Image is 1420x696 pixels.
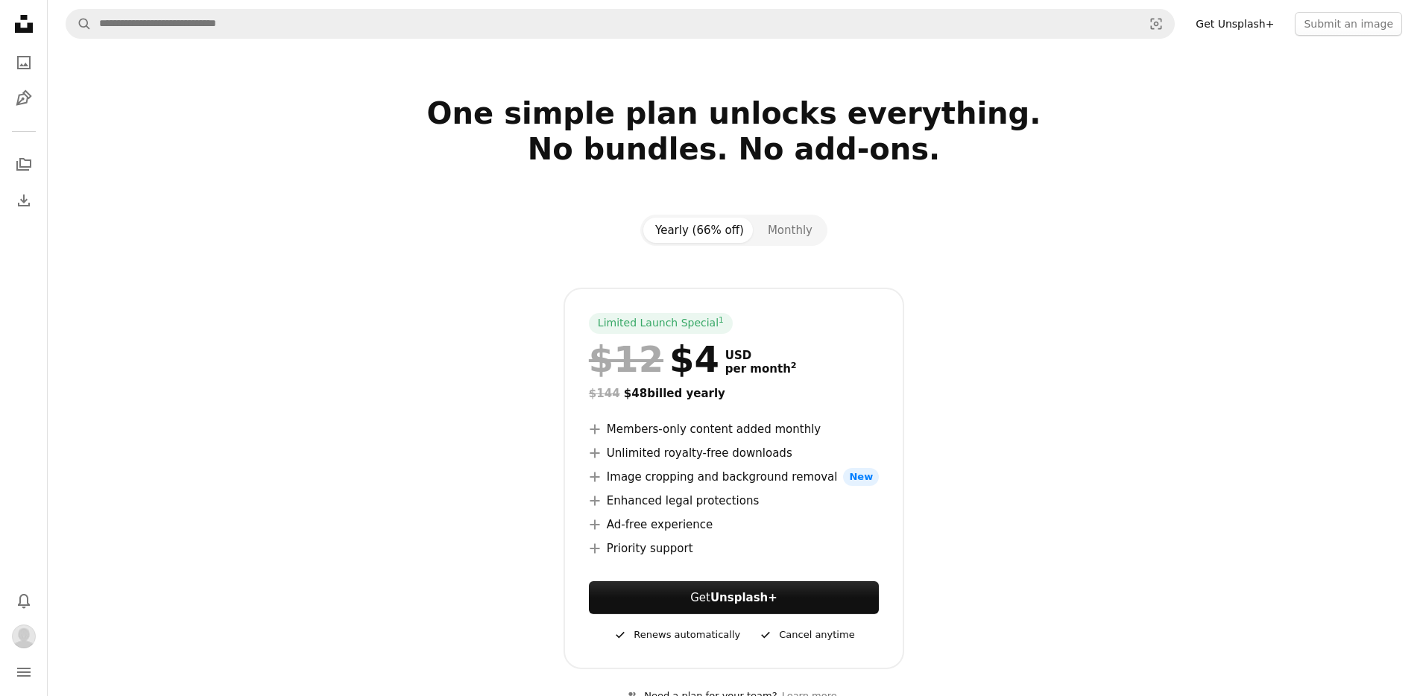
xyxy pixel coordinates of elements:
[725,362,797,376] span: per month
[254,95,1214,203] h2: One simple plan unlocks everything. No bundles. No add-ons.
[9,657,39,687] button: Menu
[758,626,854,644] div: Cancel anytime
[589,420,879,438] li: Members-only content added monthly
[1138,10,1174,38] button: Visual search
[1187,12,1283,36] a: Get Unsplash+
[791,361,797,370] sup: 2
[719,315,724,324] sup: 1
[9,9,39,42] a: Home — Unsplash
[9,621,39,651] button: Profile
[9,83,39,113] a: Illustrations
[589,340,663,379] span: $12
[710,591,777,604] strong: Unsplash+
[613,626,740,644] div: Renews automatically
[843,468,879,486] span: New
[589,444,879,462] li: Unlimited royalty-free downloads
[756,218,824,243] button: Monthly
[725,349,797,362] span: USD
[589,492,879,510] li: Enhanced legal protections
[589,313,733,334] div: Limited Launch Special
[589,468,879,486] li: Image cropping and background removal
[589,385,879,402] div: $48 billed yearly
[66,9,1175,39] form: Find visuals sitewide
[589,540,879,557] li: Priority support
[788,362,800,376] a: 2
[589,387,620,400] span: $144
[9,586,39,616] button: Notifications
[9,150,39,180] a: Collections
[589,581,879,614] a: GetUnsplash+
[589,516,879,534] li: Ad-free experience
[716,316,727,331] a: 1
[643,218,756,243] button: Yearly (66% off)
[9,48,39,77] a: Photos
[12,624,36,648] img: Avatar of user Alice Afin
[589,340,719,379] div: $4
[1295,12,1402,36] button: Submit an image
[9,186,39,215] a: Download History
[66,10,92,38] button: Search Unsplash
